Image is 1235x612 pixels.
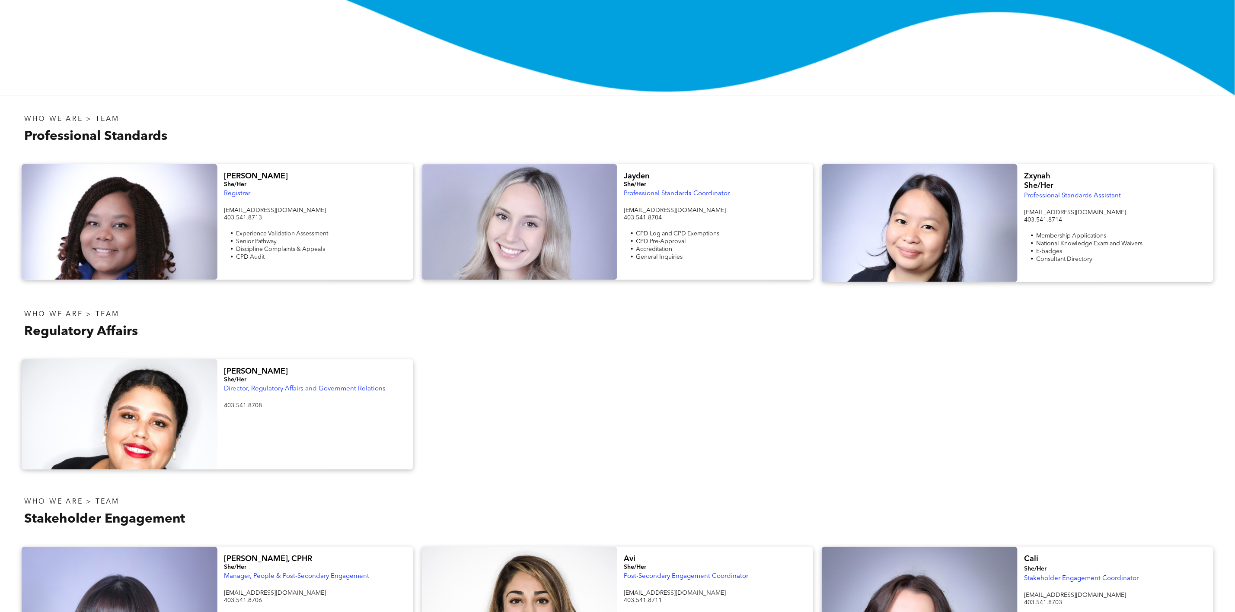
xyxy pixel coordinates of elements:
span: Professional Standards [24,130,167,143]
span: [PERSON_NAME], CPHR [224,555,312,563]
span: General Inquiries [636,254,683,260]
span: [EMAIL_ADDRESS][DOMAIN_NAME] [624,590,726,596]
span: Avi [624,555,635,563]
span: [EMAIL_ADDRESS][DOMAIN_NAME] [624,207,726,213]
span: [EMAIL_ADDRESS][DOMAIN_NAME] [224,207,326,213]
span: Discipline Complaints & Appeals [236,246,325,252]
span: She/Her [224,377,246,383]
span: 403.541.8706 [224,597,262,603]
span: Senior Pathway [236,238,277,244]
span: Regulatory Affairs [24,325,138,338]
span: [PERSON_NAME] [224,368,288,375]
span: She/Her [1024,566,1047,572]
span: 403.541.8711 [624,597,662,603]
span: [EMAIL_ADDRESS][DOMAIN_NAME] [1024,209,1126,216]
span: Registrar [224,190,250,197]
span: 403.541.8703 [1024,599,1062,606]
span: Membership Applications [1036,233,1106,239]
span: [EMAIL_ADDRESS][DOMAIN_NAME] [1024,592,1126,598]
span: Stakeholder Engagement [24,513,185,526]
span: CPD Pre-Approval [636,238,686,244]
span: Cali [1024,555,1038,563]
span: [EMAIL_ADDRESS][DOMAIN_NAME] [224,590,326,596]
span: Stakeholder Engagement Coordinator [1024,575,1139,582]
span: Post-Secondary Engagement Coordinator [624,573,748,580]
span: She/Her [624,181,646,187]
span: 403.541.8708 [224,403,262,409]
span: Professional Standards Coordinator [624,190,730,197]
span: CPD Audit [236,254,265,260]
span: WHO WE ARE > TEAM [24,498,119,505]
span: 403.541.8704 [624,215,662,221]
span: Professional Standards Assistant [1024,193,1121,199]
span: Jayden [624,172,649,180]
span: She/Her [224,564,246,570]
span: National Knowledge Exam and Waivers [1036,241,1142,247]
span: CPD Log and CPD Exemptions [636,231,719,237]
span: Experience Validation Assessment [236,231,328,237]
span: WHO WE ARE > TEAM [24,116,119,123]
span: She/Her [624,564,646,570]
span: She/Her [224,181,246,187]
span: 403.541.8713 [224,215,262,221]
span: [PERSON_NAME] [224,172,288,180]
span: WHO WE ARE > TEAM [24,311,119,318]
span: Accreditation [636,246,672,252]
span: Consultant Directory [1036,256,1092,262]
span: Manager, People & Post-Secondary Engagement [224,573,369,580]
span: E-badges [1036,248,1062,254]
span: Zxynah She/Her [1024,172,1053,190]
span: 403.541.8714 [1024,217,1062,223]
span: Director, Regulatory Affairs and Government Relations [224,386,386,392]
